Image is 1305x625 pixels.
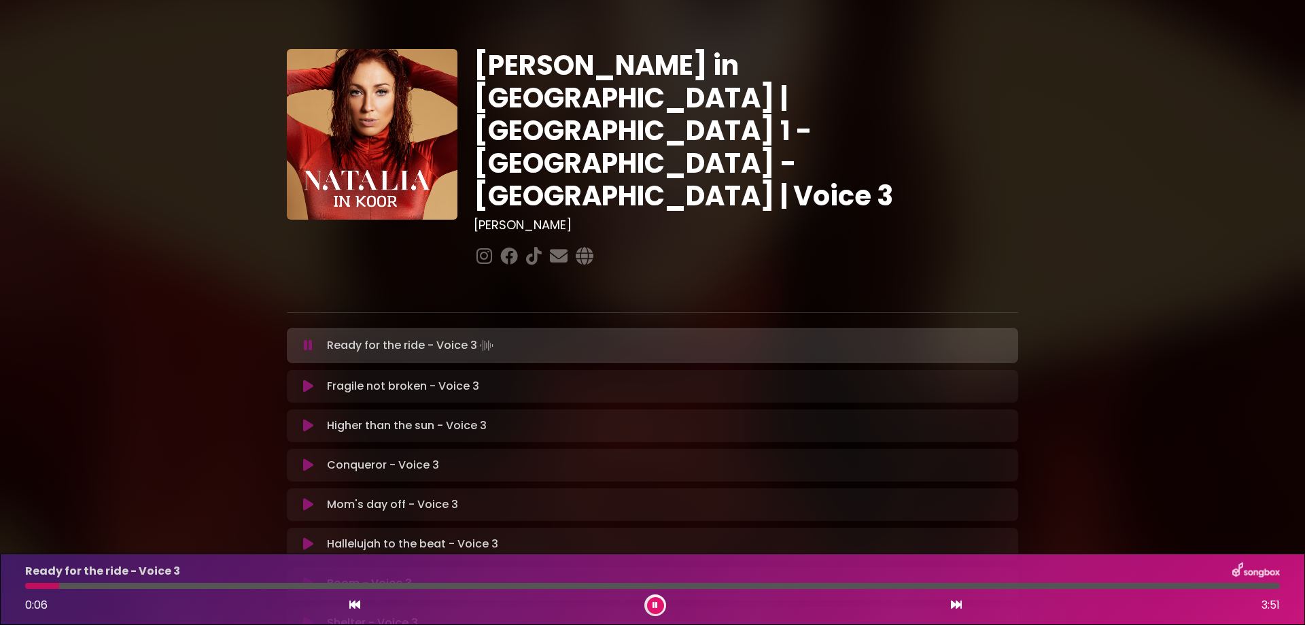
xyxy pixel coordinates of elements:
p: Hallelujah to the beat - Voice 3 [327,536,498,552]
p: Higher than the sun - Voice 3 [327,418,487,434]
p: Mom's day off - Voice 3 [327,496,458,513]
p: Conqueror - Voice 3 [327,457,439,473]
h1: [PERSON_NAME] in [GEOGRAPHIC_DATA] | [GEOGRAPHIC_DATA] 1 - [GEOGRAPHIC_DATA] - [GEOGRAPHIC_DATA] ... [474,49,1018,212]
h3: [PERSON_NAME] [474,218,1018,233]
p: Fragile not broken - Voice 3 [327,378,479,394]
img: songbox-logo-white.png [1232,562,1280,580]
p: Ready for the ride - Voice 3 [327,336,496,355]
img: waveform4.gif [477,336,496,355]
p: Ready for the ride - Voice 3 [25,563,180,579]
span: 3:51 [1261,597,1280,613]
img: YTVS25JmS9CLUqXqkEhs [287,49,457,220]
span: 0:06 [25,597,48,613]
